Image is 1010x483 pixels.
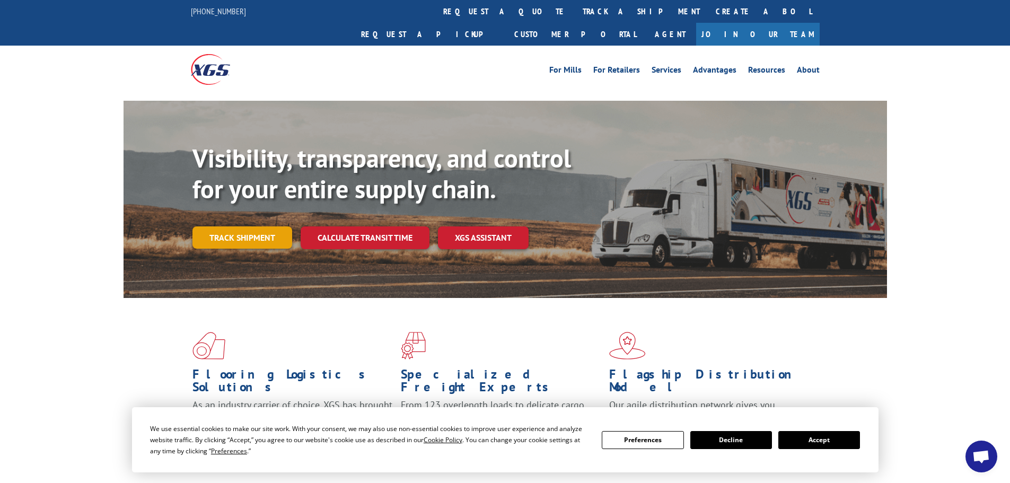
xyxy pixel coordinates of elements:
img: xgs-icon-focused-on-flooring-red [401,332,426,359]
img: xgs-icon-flagship-distribution-model-red [609,332,646,359]
a: Advantages [693,66,736,77]
a: For Retailers [593,66,640,77]
h1: Flagship Distribution Model [609,368,810,399]
a: For Mills [549,66,582,77]
button: Preferences [602,431,683,449]
a: [PHONE_NUMBER] [191,6,246,16]
div: We use essential cookies to make our site work. With your consent, we may also use non-essential ... [150,423,589,456]
button: Accept [778,431,860,449]
b: Visibility, transparency, and control for your entire supply chain. [192,142,571,205]
a: About [797,66,820,77]
a: Resources [748,66,785,77]
a: Customer Portal [506,23,644,46]
a: Track shipment [192,226,292,249]
h1: Specialized Freight Experts [401,368,601,399]
span: Cookie Policy [424,435,462,444]
div: Cookie Consent Prompt [132,407,879,472]
a: XGS ASSISTANT [438,226,529,249]
a: Calculate transit time [301,226,429,249]
span: Our agile distribution network gives you nationwide inventory management on demand. [609,399,804,424]
span: As an industry carrier of choice, XGS has brought innovation and dedication to flooring logistics... [192,399,392,436]
div: Open chat [965,441,997,472]
a: Request a pickup [353,23,506,46]
p: From 123 overlength loads to delicate cargo, our experienced staff knows the best way to move you... [401,399,601,446]
a: Join Our Team [696,23,820,46]
h1: Flooring Logistics Solutions [192,368,393,399]
a: Services [652,66,681,77]
img: xgs-icon-total-supply-chain-intelligence-red [192,332,225,359]
button: Decline [690,431,772,449]
a: Agent [644,23,696,46]
span: Preferences [211,446,247,455]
